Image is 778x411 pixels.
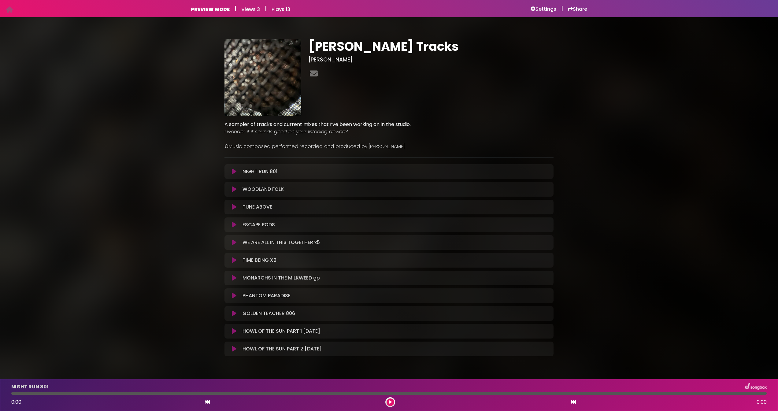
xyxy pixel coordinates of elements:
[243,274,320,282] p: MONARCHS IN THE MILKWEED gp
[243,221,275,228] p: ESCAPE PODS
[224,143,554,150] p: ©Music composed performed recorded and produced by [PERSON_NAME]
[191,6,230,12] h6: PREVIEW MODE
[243,186,284,193] p: WOODLAND FOLK
[243,345,322,353] p: HOWL OF THE SUN PART 2 [DATE]
[265,5,267,12] h5: |
[309,56,554,63] h3: [PERSON_NAME]
[243,168,277,175] p: NIGHT RUN 801
[243,328,320,335] p: HOWL OF THE SUN PART 1 [DATE]
[224,121,411,128] strong: A sampler of tracks and current mixes that I’ve been working on in the studio.
[568,6,587,12] a: Share
[243,257,276,264] p: TIME BEING X2
[531,6,556,12] a: Settings
[272,6,290,12] h6: Plays 13
[224,128,348,135] em: I wonder if it sounds good on your listening device?
[561,5,563,12] h5: |
[241,6,260,12] h6: Views 3
[243,203,272,211] p: TUNE ABOVE
[243,239,320,246] p: WE ARE ALL IN THIS TOGETHER x5
[243,292,291,299] p: PHANTOM PARADISE
[235,5,236,12] h5: |
[309,39,554,54] h1: [PERSON_NAME] Tracks
[243,310,295,317] p: GOLDEN TEACHER 806
[224,39,301,116] img: WoiypGATUe1Z4Pg8yshD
